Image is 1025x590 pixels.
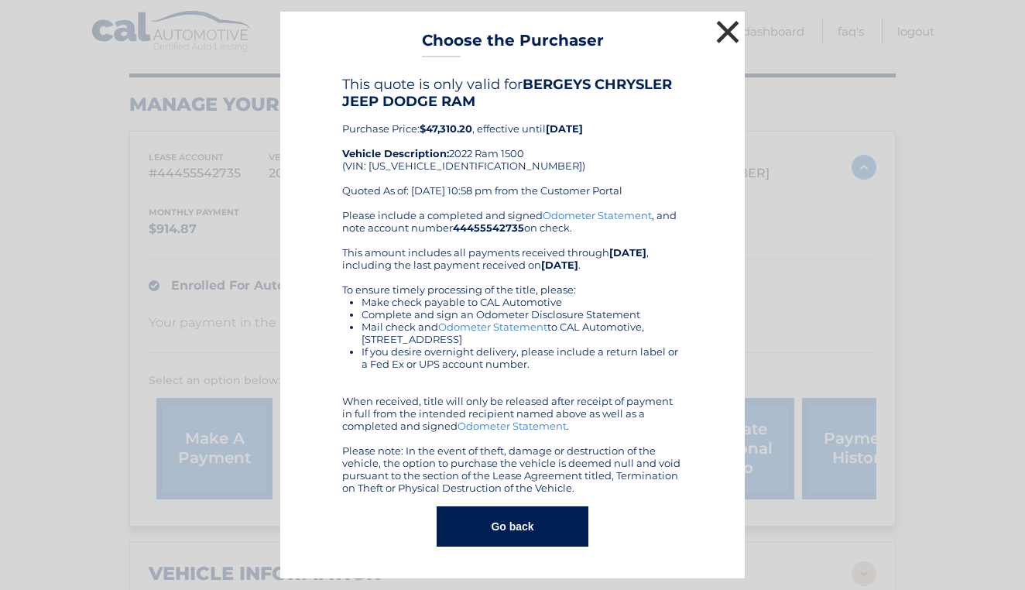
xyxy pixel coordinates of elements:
[362,308,683,321] li: Complete and sign an Odometer Disclosure Statement
[342,76,683,110] h4: This quote is only valid for
[609,246,646,259] b: [DATE]
[546,122,583,135] b: [DATE]
[458,420,567,432] a: Odometer Statement
[342,76,672,110] b: BERGEYS CHRYSLER JEEP DODGE RAM
[420,122,472,135] b: $47,310.20
[712,16,743,47] button: ×
[453,221,524,234] b: 44455542735
[362,321,683,345] li: Mail check and to CAL Automotive, [STREET_ADDRESS]
[438,321,547,333] a: Odometer Statement
[422,31,604,58] h3: Choose the Purchaser
[541,259,578,271] b: [DATE]
[543,209,652,221] a: Odometer Statement
[362,296,683,308] li: Make check payable to CAL Automotive
[342,147,449,160] strong: Vehicle Description:
[437,506,588,547] button: Go back
[342,209,683,494] div: Please include a completed and signed , and note account number on check. This amount includes al...
[342,76,683,209] div: Purchase Price: , effective until 2022 Ram 1500 (VIN: [US_VEHICLE_IDENTIFICATION_NUMBER]) Quoted ...
[362,345,683,370] li: If you desire overnight delivery, please include a return label or a Fed Ex or UPS account number.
